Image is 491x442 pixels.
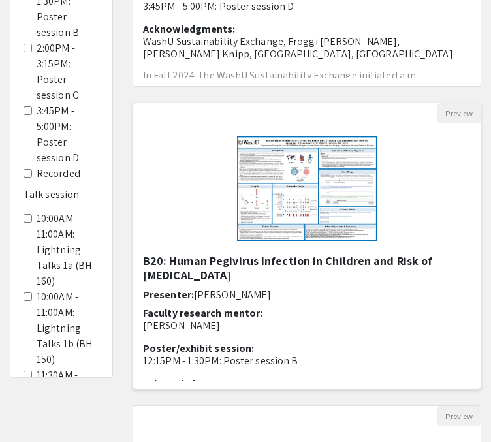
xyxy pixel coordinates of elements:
p: [PERSON_NAME] [143,319,471,332]
span: Poster/exhibit session: [143,341,254,355]
div: Open Presentation <p>B20: Human Pegivirus Infection in Children and Risk of Post-Transplant Lymph... [133,103,481,390]
iframe: Chat [10,383,55,432]
span: Faculty research mentor: [143,306,262,320]
label: 2:00PM - 3:15PM: Poster session C [37,40,99,103]
label: Recorded [37,166,80,182]
label: 10:00AM - 11:00AM: Lightning Talks 1b (BH 150) [37,289,99,368]
p: 12:15PM - 1:30PM: Poster session B [143,355,471,367]
h5: B20: Human Pegivirus Infection in Children and Risk of [MEDICAL_DATA] [143,254,471,282]
label: 3:45PM - 5:00PM: Poster session D [37,103,99,166]
span: [PERSON_NAME] [194,288,271,302]
span: In Fall 2024, the WashU Sustainability Exchange initiated a m... [143,69,422,82]
h6: Talk session [24,188,99,200]
button: Preview [437,406,481,426]
label: 10:00AM - 11:00AM: Lightning Talks 1a (BH 160) [37,211,99,289]
button: Preview [437,103,481,123]
span: Acknowledgments: [143,377,236,390]
p: WashU Sustainability Exchange, Froggi [PERSON_NAME], [PERSON_NAME] Knipp, [GEOGRAPHIC_DATA], [GEO... [143,35,471,60]
h6: Presenter: [143,289,471,301]
img: <p>B20: Human Pegivirus Infection in Children and Risk of Post-Transplant Lymphoproliferative Dis... [224,123,389,254]
span: Acknowledgments: [143,22,236,36]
